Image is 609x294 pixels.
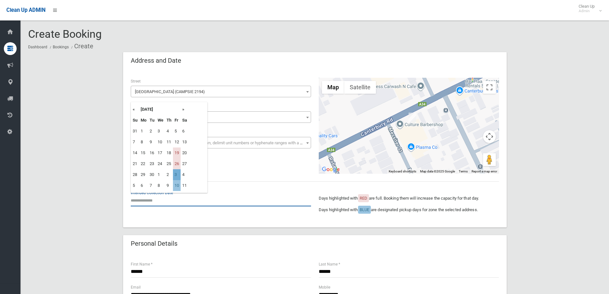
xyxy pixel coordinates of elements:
[139,126,148,137] td: 1
[131,104,139,115] th: «
[148,147,156,158] td: 16
[165,180,173,191] td: 9
[165,137,173,147] td: 11
[131,126,139,137] td: 31
[483,153,496,166] button: Drag Pegman onto the map to open Street View
[139,115,148,126] th: Mo
[135,140,314,145] span: Select the unit number from the dropdown, delimit unit numbers or hyphenate ranges with a comma
[139,158,148,169] td: 22
[579,9,595,13] small: Admin
[575,4,601,13] span: Clean Up
[173,169,181,180] td: 3
[181,158,189,169] td: 27
[131,137,139,147] td: 7
[483,130,496,143] button: Map camera controls
[148,115,156,126] th: Tu
[53,45,69,49] a: Bookings
[156,126,165,137] td: 3
[139,137,148,147] td: 8
[156,147,165,158] td: 17
[70,40,93,52] li: Create
[139,180,148,191] td: 6
[319,206,499,214] p: Days highlighted with are designated pickup days for zone the selected address.
[139,104,181,115] th: [DATE]
[181,147,189,158] td: 20
[165,169,173,180] td: 2
[6,7,45,13] span: Clean Up ADMIN
[173,180,181,191] td: 10
[148,137,156,147] td: 9
[156,180,165,191] td: 8
[181,104,189,115] th: »
[181,126,189,137] td: 6
[131,115,139,126] th: Su
[132,87,309,96] span: Messiter Street (CAMPSIE 2194)
[181,137,189,147] td: 13
[131,180,139,191] td: 5
[360,196,367,201] span: RED
[459,170,468,173] a: Terms (opens in new tab)
[173,115,181,126] th: Fr
[148,169,156,180] td: 30
[472,170,497,173] a: Report a map error
[131,147,139,158] td: 14
[344,81,376,94] button: Show satellite imagery
[320,165,341,174] a: Open this area in Google Maps (opens a new window)
[131,86,311,97] span: Messiter Street (CAMPSIE 2194)
[165,115,173,126] th: Th
[181,180,189,191] td: 11
[173,147,181,158] td: 19
[156,137,165,147] td: 10
[139,147,148,158] td: 15
[131,169,139,180] td: 28
[165,158,173,169] td: 25
[148,180,156,191] td: 7
[131,158,139,169] td: 21
[28,45,47,49] a: Dashboard
[123,237,185,250] header: Personal Details
[420,170,455,173] span: Map data ©2025 Google
[156,169,165,180] td: 1
[360,207,369,212] span: BLUE
[148,158,156,169] td: 23
[173,126,181,137] td: 5
[131,111,311,123] span: 2
[319,195,499,202] p: Days highlighted with are full. Booking them will increase the capacity for that day.
[156,115,165,126] th: We
[165,126,173,137] td: 4
[322,81,344,94] button: Show street map
[483,81,496,94] button: Toggle fullscreen view
[165,147,173,158] td: 18
[173,158,181,169] td: 26
[181,169,189,180] td: 4
[409,113,416,123] div: 2 Messiter Street, CAMPSIE NSW 2194
[148,126,156,137] td: 2
[181,115,189,126] th: Sa
[139,169,148,180] td: 29
[132,113,309,122] span: 2
[123,54,189,67] header: Address and Date
[320,165,341,174] img: Google
[28,28,102,40] span: Create Booking
[389,169,416,174] button: Keyboard shortcuts
[156,158,165,169] td: 24
[173,137,181,147] td: 12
